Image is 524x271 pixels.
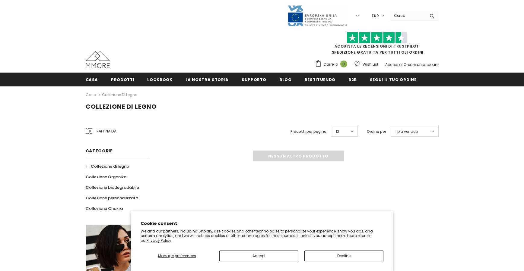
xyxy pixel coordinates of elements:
[86,161,129,172] a: Collezione di legno
[372,13,379,19] span: EUR
[279,73,292,86] a: Blog
[399,62,403,67] span: or
[147,77,172,83] span: Lookbook
[287,13,348,18] a: Javni Razpis
[340,61,347,67] span: 0
[141,251,213,261] button: Manage preferences
[370,77,416,83] span: Segui il tuo ordine
[86,203,123,214] a: Collezione Chakra
[147,73,172,86] a: Lookbook
[91,164,129,169] span: Collezione di legno
[86,182,139,193] a: Collezione biodegradabile
[336,129,339,135] span: 12
[158,253,196,258] span: Manage preferences
[363,61,378,67] span: Wish List
[86,193,138,203] a: Collezione personalizzata
[348,77,357,83] span: B2B
[147,238,171,243] a: Privacy Policy
[304,251,383,261] button: Decline
[323,61,338,67] span: Carrello
[347,32,407,44] img: Fidati di Pilot Stars
[111,73,134,86] a: Prodotti
[335,44,419,49] a: Acquista le recensioni di TrustPilot
[86,91,96,98] a: Casa
[86,148,113,154] span: Categorie
[287,5,348,27] img: Javni Razpis
[390,11,425,20] input: Search Site
[219,251,298,261] button: Accept
[141,220,383,227] h2: Cookie consent
[315,60,350,69] a: Carrello 0
[348,73,357,86] a: B2B
[242,77,266,83] span: supporto
[305,77,335,83] span: Restituendo
[86,77,98,83] span: Casa
[86,102,157,111] span: Collezione di legno
[86,195,138,201] span: Collezione personalizzata
[186,77,229,83] span: La nostra storia
[305,73,335,86] a: Restituendo
[86,73,98,86] a: Casa
[86,174,126,180] span: Collezione Organika
[86,51,110,68] img: Casi MMORE
[385,62,398,67] a: Accedi
[86,185,139,190] span: Collezione biodegradabile
[354,59,378,70] a: Wish List
[291,129,326,135] label: Prodotti per pagina
[242,73,266,86] a: supporto
[279,77,292,83] span: Blog
[111,77,134,83] span: Prodotti
[86,206,123,211] span: Collezione Chakra
[97,128,116,135] span: Raffina da
[86,172,126,182] a: Collezione Organika
[102,92,137,97] a: Collezione di legno
[186,73,229,86] a: La nostra storia
[315,35,439,55] span: SPEDIZIONE GRATUITA PER TUTTI GLI ORDINI
[141,229,383,243] p: We and our partners, including Shopify, use cookies and other technologies to personalize your ex...
[404,62,439,67] a: Creare un account
[395,129,418,135] span: I più venduti
[367,129,386,135] label: Ordina per
[370,73,416,86] a: Segui il tuo ordine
